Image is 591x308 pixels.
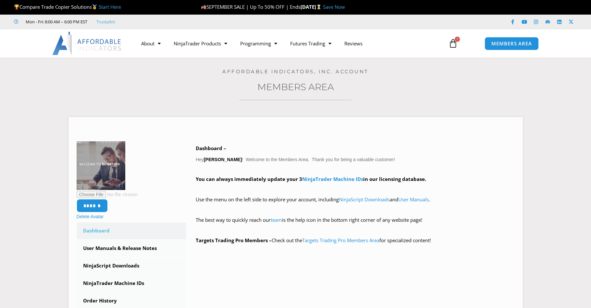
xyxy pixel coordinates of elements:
[302,237,379,243] a: Targets Trading Pro Members Area
[234,36,284,51] a: Programming
[204,157,242,162] strong: [PERSON_NAME]
[167,36,234,51] a: NinjaTrader Products
[485,37,539,50] a: MEMBERS AREA
[92,5,97,9] img: 🥇
[52,32,122,55] img: LogoAI | Affordable Indicators – NinjaTrader
[77,240,186,257] a: User Manuals & Release Notes
[271,217,282,223] a: team
[99,4,121,10] a: Start Here
[222,68,369,75] a: Affordable Indicators, Inc. Account
[323,4,345,10] a: Save Now
[201,5,206,9] img: 🍂
[338,36,369,51] a: Reviews
[201,4,301,10] span: SEPTEMBER SALE | Up To 50% OFF | Ends
[398,196,429,203] a: User Manuals
[14,4,121,10] span: Compare Trade Copier Solutions
[24,18,87,26] span: Mon - Fri: 8:00 AM – 6:00 PM EST
[77,257,186,274] a: NinjaScript Downloads
[284,36,338,51] a: Futures Trading
[339,196,390,203] a: NinjaScript Downloads
[96,18,115,26] a: Trustpilot
[491,41,532,46] span: MEMBERS AREA
[257,81,334,92] a: Members Area
[439,34,467,53] a: 1
[14,5,19,9] img: 🏆
[196,236,515,245] p: Check out the for specialized content!
[77,141,125,190] img: Bonativo-150x150.jpg
[135,36,441,51] nav: Menu
[302,176,363,182] a: NinjaTrader Machine IDs
[196,144,515,245] div: Hey ! Welcome to the Members Area. Thank you for being a valuable customer!
[196,145,226,151] b: Dashboard –
[196,176,426,182] strong: You can always immediately update your 3 in our licensing database.
[77,275,186,292] a: NinjaTrader Machine IDs
[196,195,515,213] p: Use the menu on the left side to explore your account, including and .
[196,216,515,234] p: The best way to quickly reach our is the help icon in the bottom right corner of any website page!
[455,37,460,42] span: 1
[196,237,272,243] strong: Targets Trading Pro Members –
[316,5,321,9] img: ⌛
[135,36,167,51] a: About
[301,4,323,10] strong: [DATE]
[77,214,104,219] a: Delete Avatar
[77,222,186,239] a: Dashboard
